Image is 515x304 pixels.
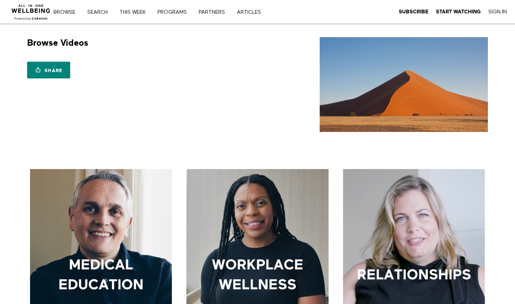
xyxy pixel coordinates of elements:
[399,9,428,15] a: Subscribe
[27,62,70,78] a: Share
[436,9,481,15] a: Start Watching
[234,10,269,15] a: ARTICLES
[399,9,428,14] strong: Subscribe
[488,9,507,15] a: Sign In
[85,10,115,15] a: Search
[436,9,481,14] strong: Start Watching
[196,10,233,15] a: PARTNERS
[59,8,276,16] nav: Primary
[27,37,88,49] h1: Browse Videos
[155,10,195,15] a: PROGRAMS
[117,10,153,15] a: THIS WEEK
[320,37,488,132] img: Browse Videos
[51,10,83,15] a: Browse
